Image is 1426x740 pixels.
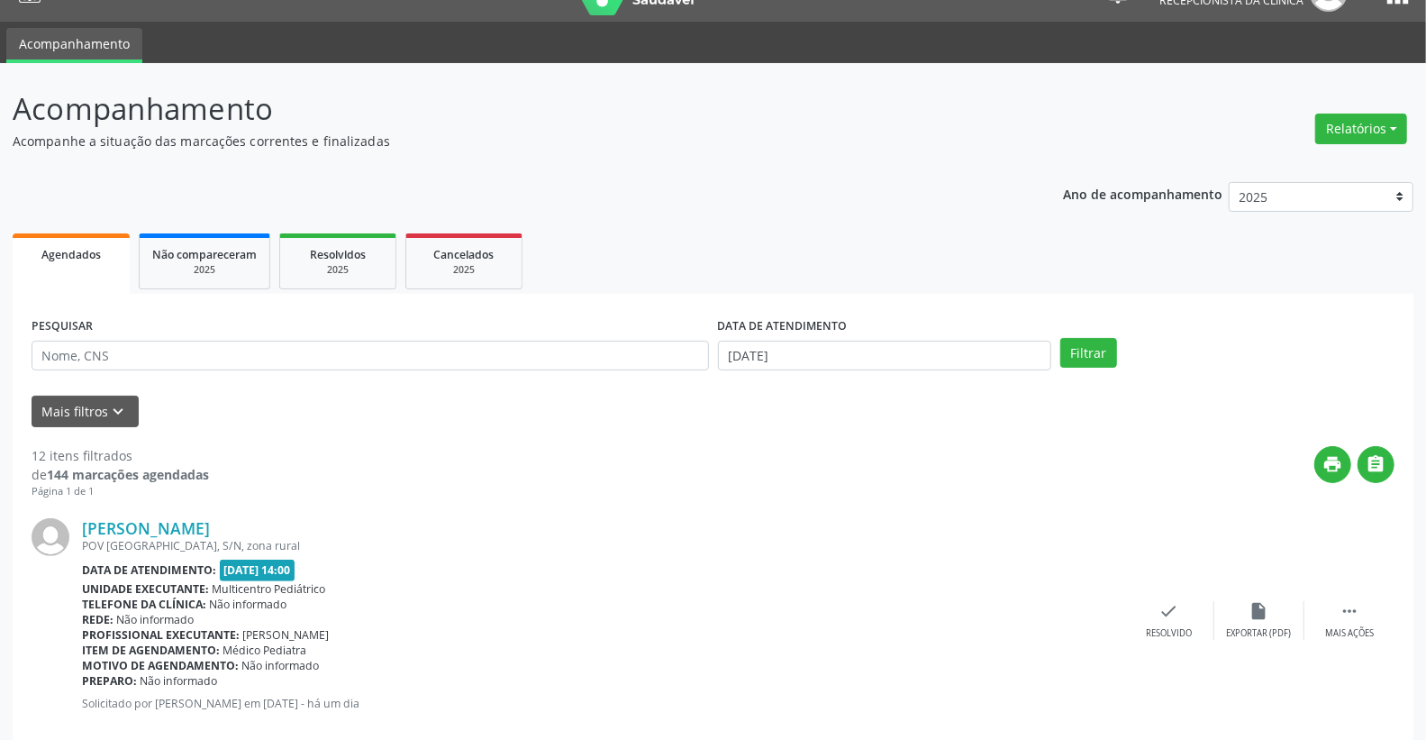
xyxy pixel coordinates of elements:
[41,247,101,262] span: Agendados
[6,28,142,63] a: Acompanhamento
[1315,114,1407,144] button: Relatórios
[1340,601,1359,621] i: 
[82,673,137,689] b: Preparo:
[82,518,210,538] a: [PERSON_NAME]
[141,673,218,689] span: Não informado
[1159,601,1179,621] i: check
[419,263,509,277] div: 2025
[718,313,848,341] label: DATA DE ATENDIMENTO
[152,263,257,277] div: 2025
[82,597,206,612] b: Telefone da clínica:
[718,341,1052,371] input: Selecione um intervalo
[109,402,129,422] i: keyboard_arrow_down
[1323,454,1343,474] i: print
[223,643,307,658] span: Médico Pediatra
[32,341,709,371] input: Nome, CNS
[434,247,495,262] span: Cancelados
[117,612,195,627] span: Não informado
[242,658,320,673] span: Não informado
[82,538,1124,553] div: POV [GEOGRAPHIC_DATA], S/N, zona rural
[47,466,209,483] strong: 144 marcações agendadas
[82,658,239,673] b: Motivo de agendamento:
[220,560,295,580] span: [DATE] 14:00
[210,597,287,612] span: Não informado
[152,247,257,262] span: Não compareceram
[213,581,326,597] span: Multicentro Pediátrico
[310,247,366,262] span: Resolvidos
[82,627,240,643] b: Profissional executante:
[293,263,383,277] div: 2025
[13,87,994,132] p: Acompanhamento
[32,518,69,556] img: img
[32,465,209,484] div: de
[32,484,209,499] div: Página 1 de 1
[32,446,209,465] div: 12 itens filtrados
[1227,627,1292,640] div: Exportar (PDF)
[82,643,220,658] b: Item de agendamento:
[82,581,209,597] b: Unidade executante:
[243,627,330,643] span: [PERSON_NAME]
[1249,601,1269,621] i: insert_drive_file
[82,696,1124,711] p: Solicitado por [PERSON_NAME] em [DATE] - há um dia
[82,612,114,627] b: Rede:
[1146,627,1192,640] div: Resolvido
[82,562,216,578] b: Data de atendimento:
[1060,338,1117,369] button: Filtrar
[1325,627,1374,640] div: Mais ações
[32,313,93,341] label: PESQUISAR
[13,132,994,151] p: Acompanhe a situação das marcações correntes e finalizadas
[1367,454,1386,474] i: 
[1063,182,1222,205] p: Ano de acompanhamento
[32,396,139,427] button: Mais filtroskeyboard_arrow_down
[1358,446,1394,483] button: 
[1314,446,1351,483] button: print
